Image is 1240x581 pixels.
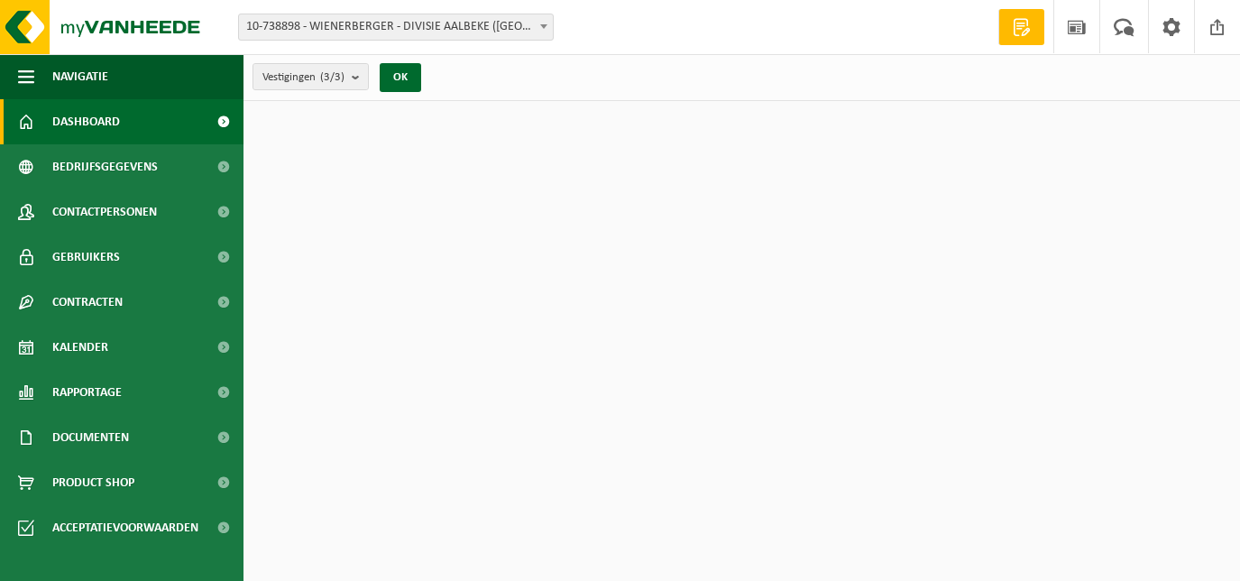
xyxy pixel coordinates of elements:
span: Vestigingen [262,64,344,91]
span: Acceptatievoorwaarden [52,505,198,550]
count: (3/3) [320,71,344,83]
span: 10-738898 - WIENERBERGER - DIVISIE AALBEKE (POTTELBERG) - AALBEKE [239,14,553,40]
span: Contactpersonen [52,189,157,235]
span: Gebruikers [52,235,120,280]
span: Bedrijfsgegevens [52,144,158,189]
span: 10-738898 - WIENERBERGER - DIVISIE AALBEKE (POTTELBERG) - AALBEKE [238,14,554,41]
button: OK [380,63,421,92]
span: Dashboard [52,99,120,144]
span: Navigatie [52,54,108,99]
span: Rapportage [52,370,122,415]
span: Contracten [52,280,123,325]
span: Kalender [52,325,108,370]
span: Documenten [52,415,129,460]
button: Vestigingen(3/3) [253,63,369,90]
span: Product Shop [52,460,134,505]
